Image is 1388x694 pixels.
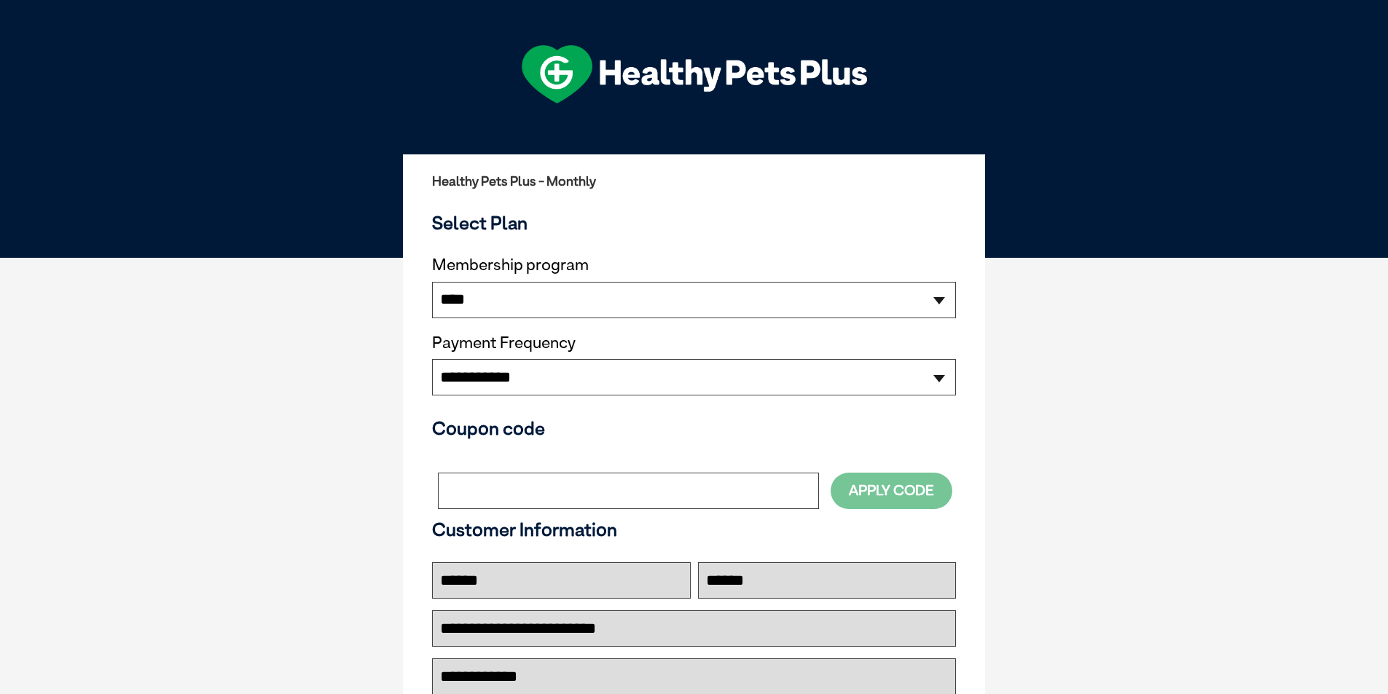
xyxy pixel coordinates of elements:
label: Payment Frequency [432,334,576,352]
img: hpp-logo-landscape-green-white.png [522,45,867,103]
h3: Coupon code [432,417,956,439]
label: Membership program [432,256,956,275]
h3: Select Plan [432,212,956,234]
h2: Healthy Pets Plus - Monthly [432,174,956,189]
h3: Customer Information [432,518,956,540]
button: Apply Code [831,473,952,508]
